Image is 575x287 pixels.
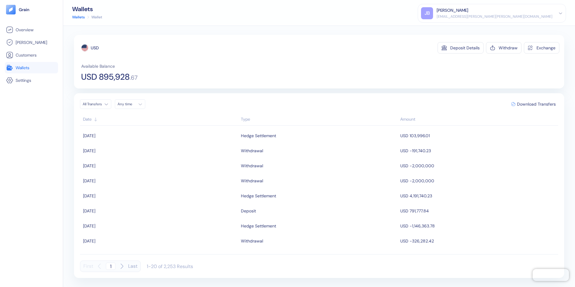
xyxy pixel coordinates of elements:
[241,161,263,171] div: Withdrawal
[130,75,138,81] span: . 67
[241,191,276,201] div: Hedge Settlement
[524,42,559,54] button: Exchange
[241,251,256,261] div: Deposit
[91,45,99,51] div: USD
[83,133,95,138] span: [DATE]
[72,6,102,12] div: Wallets
[83,208,95,214] span: [DATE]
[437,7,468,14] div: [PERSON_NAME]
[6,77,57,84] a: Settings
[400,208,429,214] span: USD 791,777.84
[128,261,137,272] button: Last
[241,236,263,246] div: Withdrawal
[517,102,556,106] span: Download Transfers
[83,163,95,168] span: [DATE]
[450,46,480,50] div: Deposit Details
[438,42,484,54] button: Deposit Details
[16,77,31,83] span: Settings
[400,133,430,138] span: USD 103,996.01
[486,42,521,54] button: Withdraw
[6,64,57,71] a: Wallets
[241,131,276,141] div: Hedge Settlement
[72,14,85,20] a: Wallets
[241,206,256,216] div: Deposit
[83,193,95,199] span: [DATE]
[437,14,552,19] div: [EMAIL_ADDRESS][PERSON_NAME][PERSON_NAME][DOMAIN_NAME]
[241,116,397,122] div: Sort ascending
[115,99,145,109] button: Any time
[19,8,30,12] img: logo
[241,176,263,186] div: Withdrawal
[83,261,93,272] button: First
[241,221,276,231] div: Hedge Settlement
[400,148,431,153] span: USD -191,740.23
[16,39,47,45] span: [PERSON_NAME]
[83,178,95,184] span: [DATE]
[400,223,435,229] span: USD -1,146,363.78
[81,73,130,81] span: USD 895,928
[421,7,433,19] div: JB
[537,46,555,50] div: Exchange
[6,5,16,14] img: logo-tablet-V2.svg
[533,269,569,281] iframe: Chatra live chat
[83,238,95,244] span: [DATE]
[400,238,434,244] span: USD -326,282.42
[499,46,518,50] div: Withdraw
[6,26,57,33] a: Overview
[6,39,57,46] a: [PERSON_NAME]
[83,148,95,153] span: [DATE]
[16,65,29,71] span: Wallets
[400,193,432,199] span: USD 4,191,740.23
[118,102,136,106] div: Any time
[400,116,555,122] div: Sort descending
[6,51,57,59] a: Customers
[400,178,434,184] span: USD -2,000,000
[509,100,558,109] button: Download Transfers
[241,146,263,156] div: Withdrawal
[400,163,434,168] span: USD -2,000,000
[83,223,95,229] span: [DATE]
[81,63,115,69] span: Available Balance
[147,263,193,270] div: 1-20 of 2,253 Results
[16,27,33,33] span: Overview
[83,116,238,122] div: Sort ascending
[16,52,37,58] span: Customers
